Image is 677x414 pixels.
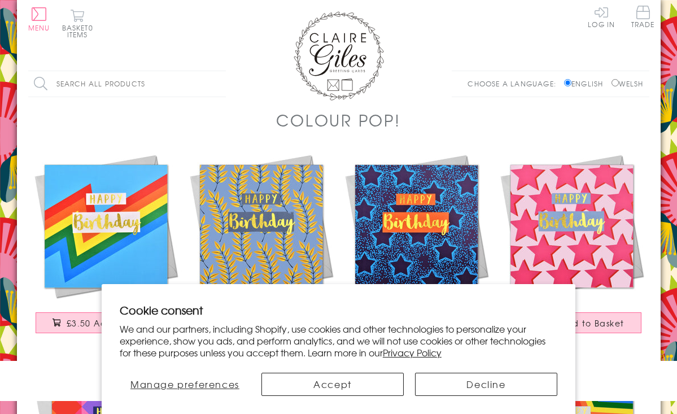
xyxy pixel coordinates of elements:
a: Birthday Card, Colour Bolt, Happy Birthday, text foiled in shiny gold £3.50 Add to Basket [28,149,184,345]
span: Trade [631,6,655,28]
img: Birthday Card, Colour Bolt, Happy Birthday, text foiled in shiny gold [28,149,184,304]
button: £3.50 Add to Basket [36,312,176,333]
span: £3.50 Add to Basket [532,317,624,329]
span: £3.50 Add to Basket [67,317,159,329]
a: Trade [631,6,655,30]
input: Search all products [28,71,226,97]
p: We and our partners, including Shopify, use cookies and other technologies to personalize your ex... [120,323,557,358]
label: Welsh [612,79,644,89]
label: English [564,79,609,89]
img: Birthday Card, Pink Stars, Happy Birthday, text foiled in shiny gold [494,149,649,304]
button: Basket0 items [62,9,93,38]
button: Decline [415,373,557,396]
input: English [564,79,571,86]
a: Birthday Card, Leaves, Happy Birthday, text foiled in shiny gold £3.50 Add to Basket [184,149,339,345]
p: Choose a language: [468,79,562,89]
button: Manage preferences [120,373,250,396]
a: Birthday Card, Pink Stars, Happy Birthday, text foiled in shiny gold £3.50 Add to Basket [494,149,649,345]
span: 0 items [67,23,93,40]
img: Birthday Card, Leaves, Happy Birthday, text foiled in shiny gold [184,149,339,304]
img: Claire Giles Greetings Cards [294,11,384,101]
input: Welsh [612,79,619,86]
a: Log In [588,6,615,28]
a: Birthday Card, Blue Stars, Happy Birthday, text foiled in shiny gold £3.50 Add to Basket [339,149,494,345]
span: Menu [28,23,50,33]
img: Birthday Card, Blue Stars, Happy Birthday, text foiled in shiny gold [339,149,494,304]
span: Manage preferences [130,377,239,391]
h1: Colour POP! [276,108,400,132]
input: Search [215,71,226,97]
button: Menu [28,7,50,31]
a: Privacy Policy [383,346,442,359]
button: Accept [261,373,404,396]
h2: Cookie consent [120,302,557,318]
